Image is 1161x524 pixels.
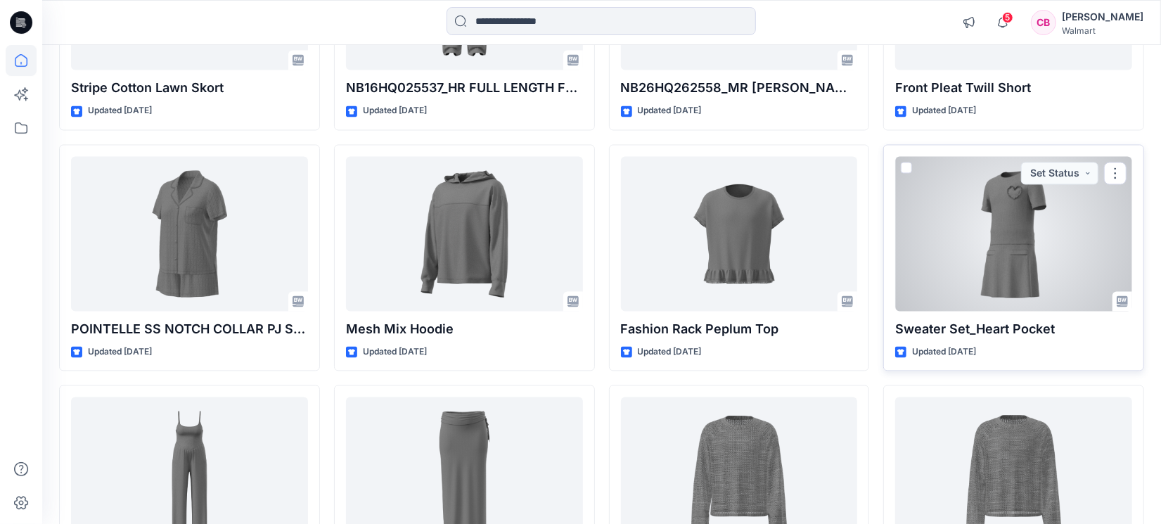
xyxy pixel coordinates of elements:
[346,156,583,311] a: Mesh Mix Hoodie
[912,345,976,359] p: Updated [DATE]
[71,78,308,98] p: Stripe Cotton Lawn Skort
[88,345,152,359] p: Updated [DATE]
[638,103,702,118] p: Updated [DATE]
[88,103,152,118] p: Updated [DATE]
[912,103,976,118] p: Updated [DATE]
[895,78,1132,98] p: Front Pleat Twill Short
[346,319,583,339] p: Mesh Mix Hoodie
[895,156,1132,311] a: Sweater Set_Heart Pocket
[1031,10,1056,35] div: CB
[363,103,427,118] p: Updated [DATE]
[1062,8,1143,25] div: [PERSON_NAME]
[346,78,583,98] p: NB16HQ025537_HR FULL LENGTH FLARE PANT
[895,319,1132,339] p: Sweater Set_Heart Pocket
[1062,25,1143,36] div: Walmart
[621,319,858,339] p: Fashion Rack Peplum Top
[621,78,858,98] p: NB26HQ262558_MR [PERSON_NAME] SKORT W FOLD OVER WAISTBAND
[638,345,702,359] p: Updated [DATE]
[363,345,427,359] p: Updated [DATE]
[1002,12,1013,23] span: 5
[71,156,308,311] a: POINTELLE SS NOTCH COLLAR PJ SET
[621,156,858,311] a: Fashion Rack Peplum Top
[71,319,308,339] p: POINTELLE SS NOTCH COLLAR PJ SET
